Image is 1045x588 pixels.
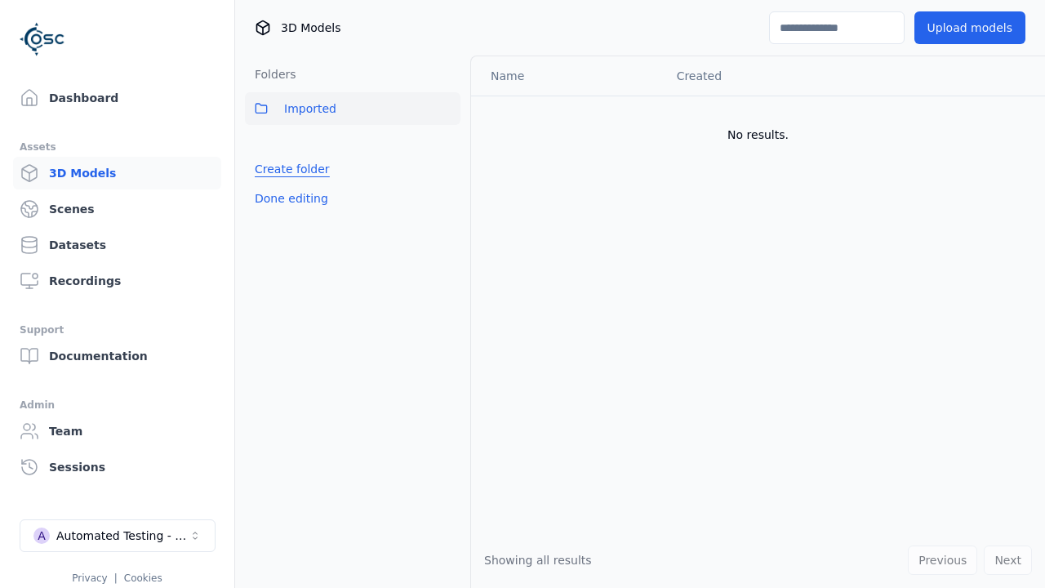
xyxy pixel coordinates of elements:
[471,96,1045,174] td: No results.
[13,265,221,297] a: Recordings
[13,451,221,483] a: Sessions
[255,161,330,177] a: Create folder
[20,519,216,552] button: Select a workspace
[245,92,460,125] button: Imported
[124,572,162,584] a: Cookies
[245,154,340,184] button: Create folder
[281,20,340,36] span: 3D Models
[284,99,336,118] span: Imported
[20,16,65,62] img: Logo
[664,56,860,96] th: Created
[914,11,1025,44] button: Upload models
[13,157,221,189] a: 3D Models
[484,554,592,567] span: Showing all results
[471,56,664,96] th: Name
[56,528,189,544] div: Automated Testing - Playwright
[13,340,221,372] a: Documentation
[13,229,221,261] a: Datasets
[72,572,107,584] a: Privacy
[114,572,118,584] span: |
[245,184,338,213] button: Done editing
[13,193,221,225] a: Scenes
[13,82,221,114] a: Dashboard
[245,66,296,82] h3: Folders
[20,137,215,157] div: Assets
[33,528,50,544] div: A
[13,415,221,448] a: Team
[20,395,215,415] div: Admin
[20,320,215,340] div: Support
